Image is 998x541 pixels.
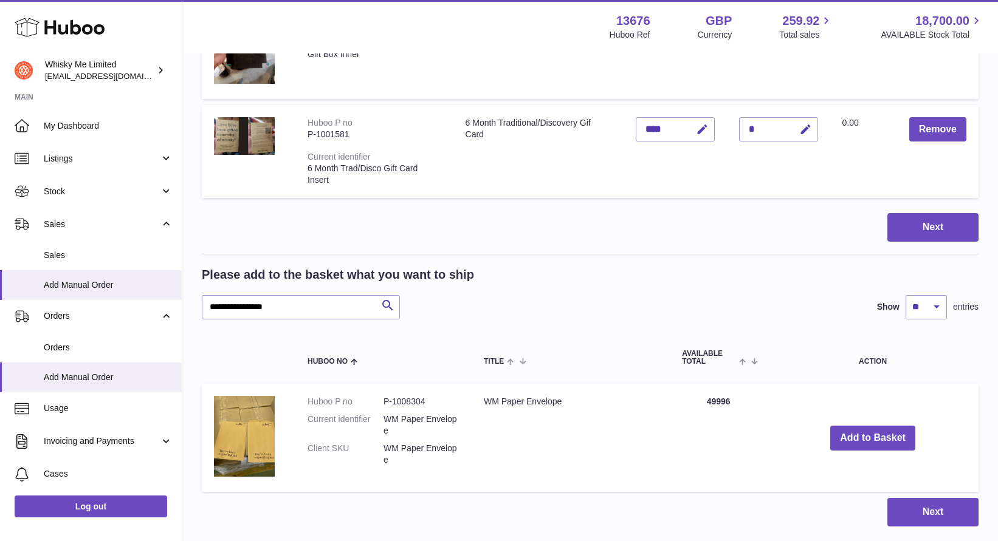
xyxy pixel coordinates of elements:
[779,29,833,41] span: Total sales
[44,153,160,165] span: Listings
[44,342,173,353] span: Orders
[887,498,979,526] button: Next
[881,29,983,41] span: AVAILABLE Stock Total
[214,396,275,477] img: WM Paper Envelope
[616,13,650,29] strong: 13676
[706,13,732,29] strong: GBP
[384,443,459,466] dd: WM Paper Envelope
[44,435,160,447] span: Invoicing and Payments
[842,118,859,128] span: 0.00
[453,105,624,198] td: 6 Month Traditional/Discovery Gif Card
[44,250,173,261] span: Sales
[915,13,969,29] span: 18,700.00
[308,49,441,60] div: Gift Box Inner
[610,29,650,41] div: Huboo Ref
[472,384,670,492] td: WM Paper Envelope
[779,13,833,41] a: 259.92 Total sales
[953,301,979,313] span: entries
[308,443,384,466] dt: Client SKU
[44,468,173,480] span: Cases
[782,13,819,29] span: 259.92
[308,163,441,186] div: 6 Month Trad/Disco Gift Card Insert
[877,301,900,313] label: Show
[44,403,173,414] span: Usage
[308,358,348,366] span: Huboo no
[44,219,160,230] span: Sales
[308,152,371,162] div: Current identifier
[308,118,353,128] div: Huboo P no
[308,129,441,140] div: P-1001581
[887,213,979,242] button: Next
[44,310,160,322] span: Orders
[384,396,459,407] dd: P-1008304
[44,279,173,291] span: Add Manual Order
[484,358,504,366] span: Title
[384,413,459,437] dd: WM Paper Envelope
[308,396,384,407] dt: Huboo P no
[698,29,732,41] div: Currency
[214,117,275,155] img: 6 Month Traditional/Discovery Gif Card
[767,338,979,378] th: Action
[308,413,384,437] dt: Current identifier
[45,71,179,81] span: [EMAIL_ADDRESS][DOMAIN_NAME]
[44,372,173,383] span: Add Manual Order
[881,13,983,41] a: 18,700.00 AVAILABLE Stock Total
[45,59,154,82] div: Whisky Me Limited
[202,267,474,283] h2: Please add to the basket what you want to ship
[670,384,767,492] td: 49996
[15,495,167,517] a: Log out
[15,61,33,80] img: hello@whisky-me.com
[909,117,966,142] button: Remove
[44,120,173,132] span: My Dashboard
[682,350,736,366] span: AVAILABLE Total
[44,186,160,197] span: Stock
[830,426,915,451] button: Add to Basket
